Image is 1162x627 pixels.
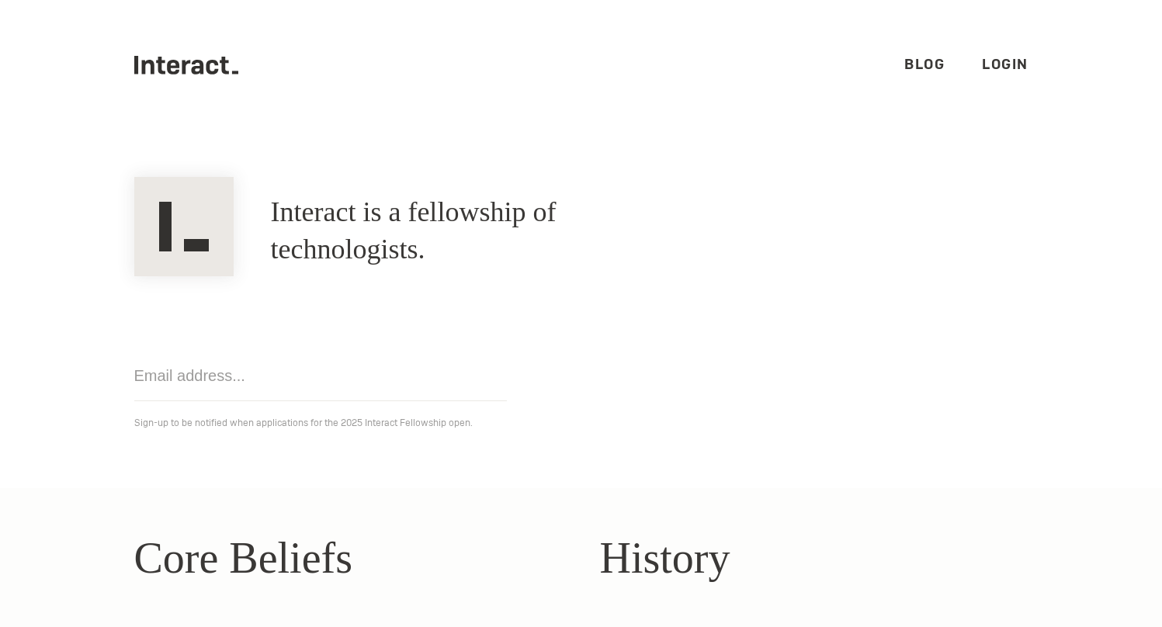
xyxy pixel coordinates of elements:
[134,177,234,276] img: Interact Logo
[600,525,1028,591] h2: History
[982,55,1028,73] a: Login
[271,194,690,268] h1: Interact is a fellowship of technologists.
[134,414,1028,432] p: Sign-up to be notified when applications for the 2025 Interact Fellowship open.
[134,351,507,401] input: Email address...
[134,525,563,591] h2: Core Beliefs
[904,55,945,73] a: Blog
